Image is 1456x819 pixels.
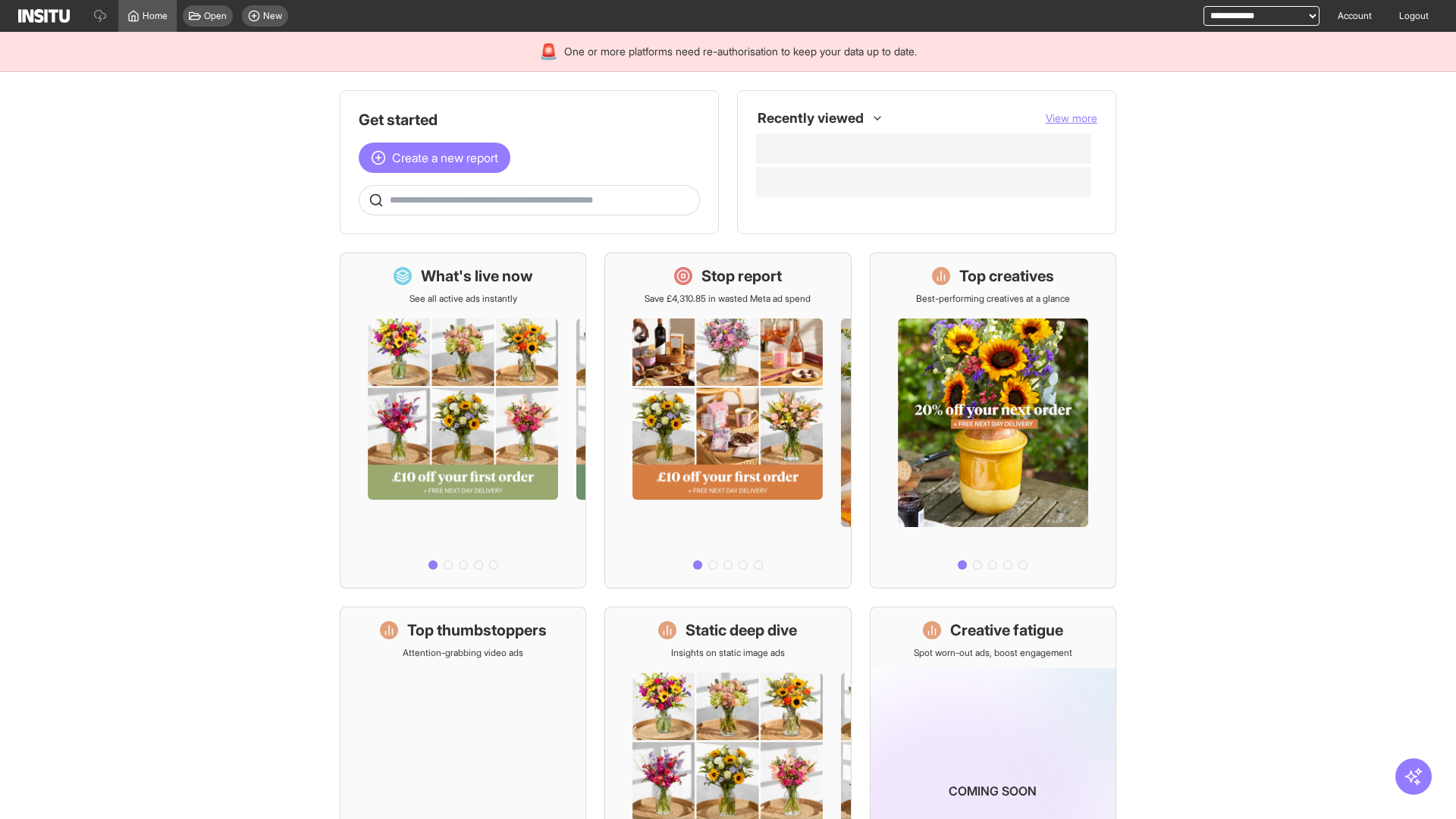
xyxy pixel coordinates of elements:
button: View more [1046,111,1097,126]
p: Attention-grabbing video ads [403,647,523,659]
h1: Stop report [701,265,782,287]
h1: Static deep dive [686,620,797,641]
h1: What's live now [421,265,533,287]
span: Home [143,10,168,22]
a: Top creativesBest-performing creatives at a glance [870,253,1116,588]
span: Create a new report [392,149,498,167]
a: Stop reportSave £4,310.85 in wasted Meta ad spend [604,253,851,588]
p: See all active ads instantly [409,293,517,305]
h1: Top creatives [959,265,1054,287]
h1: Get started [359,109,700,130]
h1: Top thumbstoppers [407,620,547,641]
span: View more [1046,111,1097,124]
p: Best-performing creatives at a glance [916,293,1070,305]
p: Save £4,310.85 in wasted Meta ad spend [645,293,811,305]
p: Insights on static image ads [671,647,785,659]
img: Logo [18,9,70,23]
a: What's live nowSee all active ads instantly [340,253,586,588]
span: New [263,10,282,22]
span: One or more platforms need re-authorisation to keep your data up to date. [564,44,917,59]
span: Open [204,10,227,22]
div: 🚨 [539,41,558,62]
button: Create a new report [359,143,510,173]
